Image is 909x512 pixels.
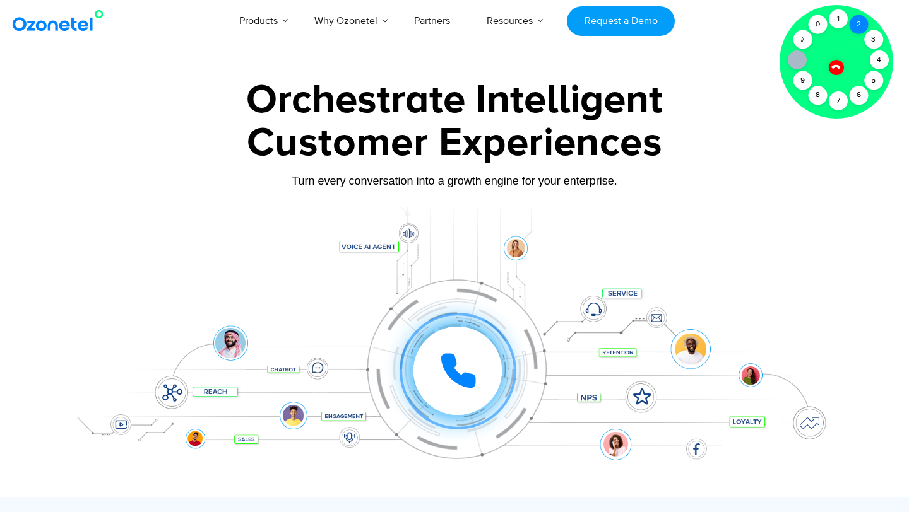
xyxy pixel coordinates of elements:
[849,86,868,105] div: 6
[808,86,827,105] div: 8
[60,113,849,173] div: Customer Experiences
[808,15,827,34] div: 0
[793,30,812,49] div: #
[60,80,849,120] div: Orchestrate Intelligent
[829,9,848,28] div: 1
[864,30,883,49] div: 3
[829,91,848,110] div: 7
[864,71,883,90] div: 5
[849,15,868,34] div: 2
[870,50,889,69] div: 4
[793,71,812,90] div: 9
[60,174,849,188] div: Turn every conversation into a growth engine for your enterprise.
[567,6,675,36] a: Request a Demo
